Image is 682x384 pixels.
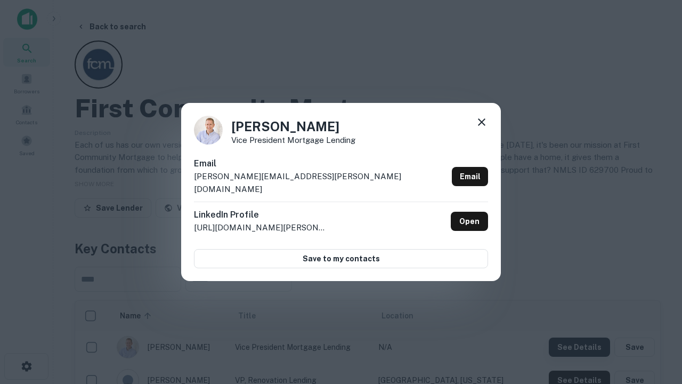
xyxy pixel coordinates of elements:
p: [PERSON_NAME][EMAIL_ADDRESS][PERSON_NAME][DOMAIN_NAME] [194,170,448,195]
h6: LinkedIn Profile [194,209,327,221]
iframe: Chat Widget [629,265,682,316]
button: Save to my contacts [194,249,488,268]
img: 1520878720083 [194,116,223,145]
h6: Email [194,157,448,170]
a: Email [452,167,488,186]
p: [URL][DOMAIN_NAME][PERSON_NAME] [194,221,327,234]
h4: [PERSON_NAME] [231,117,355,136]
p: Vice President Mortgage Lending [231,136,355,144]
a: Open [451,212,488,231]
